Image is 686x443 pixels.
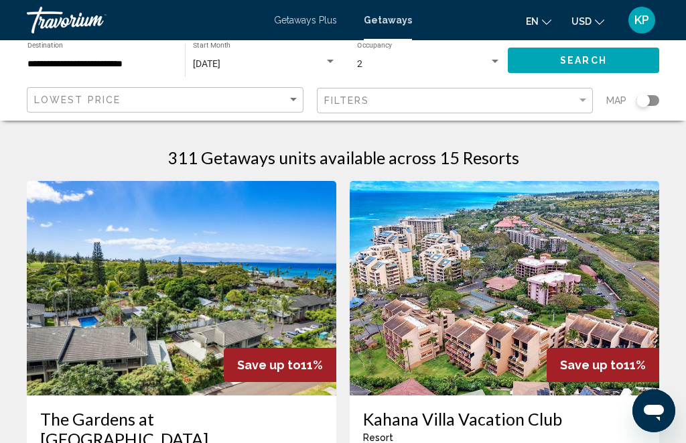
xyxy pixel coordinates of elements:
span: Search [560,56,607,66]
button: Search [508,48,659,72]
img: ii_kvv1.jpg [350,181,659,395]
iframe: Button to launch messaging window [632,389,675,432]
button: Change language [526,11,551,31]
span: KP [634,13,649,27]
div: 11% [224,348,336,382]
a: Getaways [364,15,412,25]
a: Travorium [27,7,261,34]
button: Change currency [571,11,604,31]
span: Resort [363,432,393,443]
h1: 311 Getaways units available across 15 Resorts [167,147,519,168]
span: [DATE] [193,58,220,69]
a: Getaways Plus [274,15,337,25]
span: en [526,16,539,27]
span: Map [606,91,626,110]
div: 11% [547,348,659,382]
mat-select: Sort by [34,94,299,106]
a: Kahana Villa Vacation Club [363,409,646,429]
button: Filter [317,87,594,115]
span: USD [571,16,592,27]
img: ii_tgw1.jpg [27,181,336,395]
span: 2 [357,58,362,69]
span: Save up to [560,358,624,372]
button: User Menu [624,6,659,34]
span: Filters [324,95,370,106]
span: Lowest Price [34,94,121,105]
span: Save up to [237,358,301,372]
